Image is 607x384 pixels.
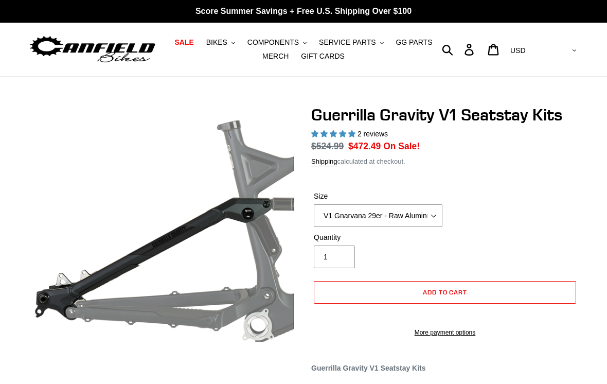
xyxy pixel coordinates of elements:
[311,156,579,167] div: calculated at checkout.
[262,52,289,61] span: MERCH
[301,52,345,61] span: GIFT CARDS
[358,130,388,138] span: 2 reviews
[314,232,442,243] label: Quantity
[396,38,432,47] span: GG PARTS
[383,139,420,153] span: On Sale!
[28,33,157,66] img: Canfield Bikes
[423,288,468,296] span: Add to cart
[206,38,227,47] span: BIKES
[247,38,299,47] span: COMPONENTS
[257,49,294,63] a: MERCH
[311,158,337,166] a: Shipping
[390,36,437,49] a: GG PARTS
[311,130,358,138] span: 5.00 stars
[242,36,312,49] button: COMPONENTS
[169,36,199,49] a: SALE
[348,141,381,151] span: $472.49
[314,36,388,49] button: SERVICE PARTS
[311,141,344,151] s: $524.99
[311,364,426,372] strong: Guerrilla Gravity V1 Seatstay Kits
[174,38,193,47] span: SALE
[319,38,376,47] span: SERVICE PARTS
[314,281,576,304] button: Add to cart
[314,191,442,202] label: Size
[296,49,350,63] a: GIFT CARDS
[201,36,240,49] button: BIKES
[311,105,579,125] h1: Guerrilla Gravity V1 Seatstay Kits
[314,328,576,337] a: More payment options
